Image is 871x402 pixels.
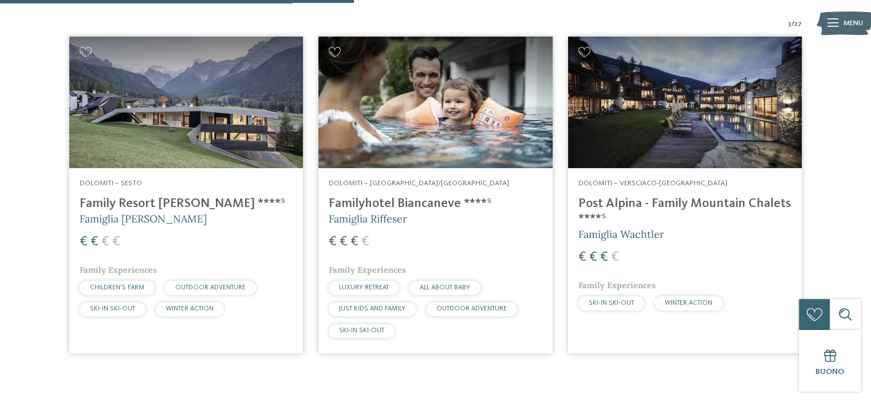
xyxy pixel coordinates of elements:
[101,235,109,249] span: €
[90,235,98,249] span: €
[788,19,791,29] span: 3
[69,37,303,168] img: Family Resort Rainer ****ˢ
[611,250,619,264] span: €
[329,265,406,275] span: Family Experiences
[90,305,135,312] span: SKI-IN SKI-OUT
[589,250,597,264] span: €
[329,196,542,212] h4: Familyhotel Biancaneve ****ˢ
[578,280,656,290] span: Family Experiences
[112,235,120,249] span: €
[350,235,358,249] span: €
[578,196,791,227] h4: Post Alpina - Family Mountain Chalets ****ˢ
[420,284,470,291] span: ALL ABOUT BABY
[665,300,712,307] span: WINTER ACTION
[69,37,303,353] a: Cercate un hotel per famiglie? Qui troverete solo i migliori! Dolomiti – Sesto Family Resort [PER...
[318,37,552,353] a: Cercate un hotel per famiglie? Qui troverete solo i migliori! Dolomiti – [GEOGRAPHIC_DATA]/[GEOGR...
[318,37,552,168] img: Cercate un hotel per famiglie? Qui troverete solo i migliori!
[90,284,144,291] span: CHILDREN’S FARM
[578,250,586,264] span: €
[166,305,214,312] span: WINTER ACTION
[329,235,337,249] span: €
[80,212,207,225] span: Famiglia [PERSON_NAME]
[80,265,157,275] span: Family Experiences
[339,284,389,291] span: LUXURY RETREAT
[815,368,844,376] span: Buono
[329,212,407,225] span: Famiglia Riffeser
[339,305,405,312] span: JUST KIDS AND FAMILY
[578,180,727,187] span: Dolomiti – Versciaco-[GEOGRAPHIC_DATA]
[175,284,246,291] span: OUTDOOR ADVENTURE
[80,196,293,212] h4: Family Resort [PERSON_NAME] ****ˢ
[578,228,664,241] span: Famiglia Wachtler
[80,235,88,249] span: €
[329,180,509,187] span: Dolomiti – [GEOGRAPHIC_DATA]/[GEOGRAPHIC_DATA]
[339,327,384,334] span: SKI-IN SKI-OUT
[340,235,348,249] span: €
[568,37,802,353] a: Cercate un hotel per famiglie? Qui troverete solo i migliori! Dolomiti – Versciaco-[GEOGRAPHIC_DA...
[799,330,861,392] a: Buono
[80,180,142,187] span: Dolomiti – Sesto
[600,250,608,264] span: €
[436,305,507,312] span: OUTDOOR ADVENTURE
[361,235,369,249] span: €
[791,19,794,29] span: /
[794,19,802,29] span: 27
[589,300,634,307] span: SKI-IN SKI-OUT
[568,37,802,168] img: Post Alpina - Family Mountain Chalets ****ˢ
